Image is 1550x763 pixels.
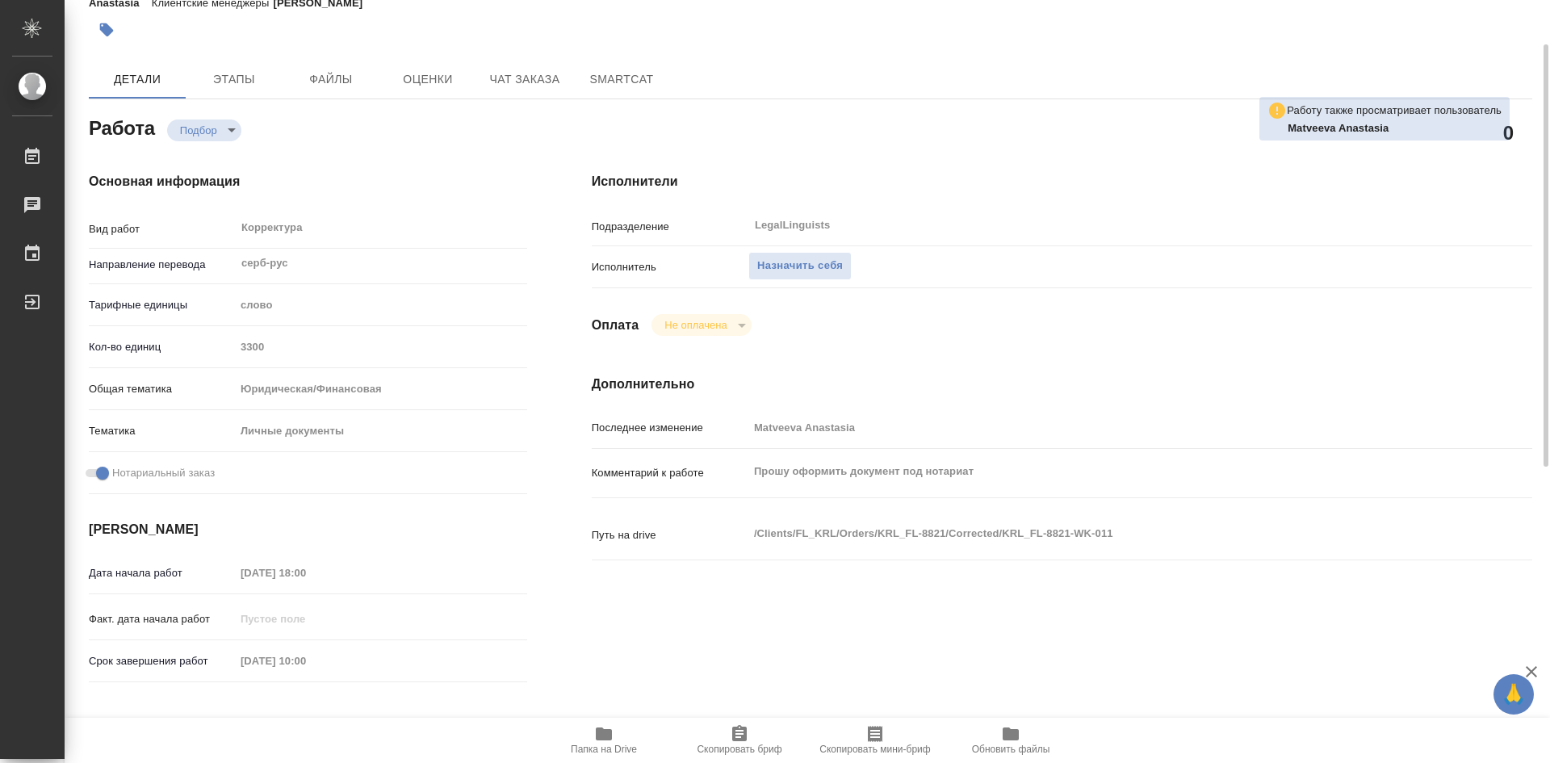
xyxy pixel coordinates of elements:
[592,527,748,543] p: Путь на drive
[819,744,930,755] span: Скопировать мини-бриф
[748,252,852,280] button: Назначить себя
[292,69,370,90] span: Файлы
[592,172,1532,191] h4: Исполнители
[167,119,241,141] div: Подбор
[235,375,527,403] div: Юридическая/Финансовая
[89,520,527,539] h4: [PERSON_NAME]
[195,69,273,90] span: Этапы
[89,611,235,627] p: Факт. дата начала работ
[748,458,1454,485] textarea: Прошу оформить документ под нотариат
[571,744,637,755] span: Папка на Drive
[89,423,235,439] p: Тематика
[592,465,748,481] p: Комментарий к работе
[748,416,1454,439] input: Пустое поле
[592,219,748,235] p: Подразделение
[536,718,672,763] button: Папка на Drive
[748,520,1454,547] textarea: /Clients/FL_KRL/Orders/KRL_FL-8821/Corrected/KRL_FL-8821-WK-011
[592,420,748,436] p: Последнее изменение
[89,297,235,313] p: Тарифные единицы
[592,259,748,275] p: Исполнитель
[89,715,235,732] p: Факт. срок заверш. работ
[1493,674,1534,715] button: 🙏
[1500,677,1527,711] span: 🙏
[660,318,731,332] button: Не оплачена
[235,607,376,631] input: Пустое поле
[89,339,235,355] p: Кол-во единиц
[89,112,155,141] h2: Работа
[235,561,376,585] input: Пустое поле
[592,375,1532,394] h4: Дополнительно
[235,417,527,445] div: Личные документы
[235,649,376,673] input: Пустое поле
[697,744,781,755] span: Скопировать бриф
[89,653,235,669] p: Срок завершения работ
[89,221,235,237] p: Вид работ
[112,465,215,481] span: Нотариальный заказ
[89,565,235,581] p: Дата начала работ
[89,381,235,397] p: Общая тематика
[175,124,222,137] button: Подбор
[943,718,1079,763] button: Обновить файлы
[98,69,176,90] span: Детали
[1287,103,1502,119] p: Работу также просматривает пользователь
[1288,122,1389,134] b: Matveeva Anastasia
[235,335,527,358] input: Пустое поле
[757,257,843,275] span: Назначить себя
[235,711,376,735] input: Пустое поле
[807,718,943,763] button: Скопировать мини-бриф
[486,69,563,90] span: Чат заказа
[89,12,124,48] button: Добавить тэг
[583,69,660,90] span: SmartCat
[672,718,807,763] button: Скопировать бриф
[89,172,527,191] h4: Основная информация
[89,257,235,273] p: Направление перевода
[389,69,467,90] span: Оценки
[972,744,1050,755] span: Обновить файлы
[1288,120,1502,136] p: Matveeva Anastasia
[235,291,527,319] div: слово
[651,314,751,336] div: Подбор
[592,316,639,335] h4: Оплата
